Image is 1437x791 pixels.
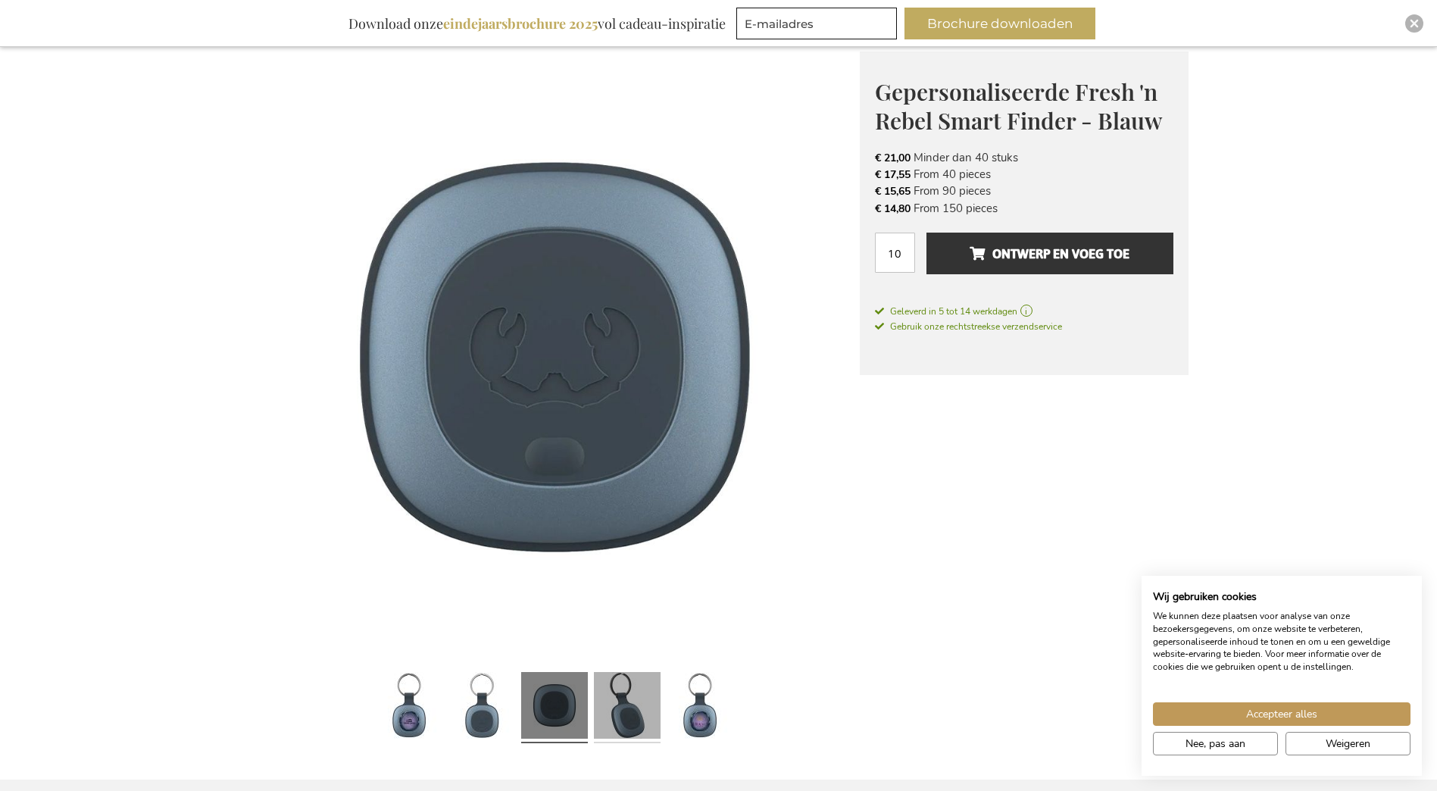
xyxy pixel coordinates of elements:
div: Download onze vol cadeau-inspiratie [342,8,733,39]
button: Alle cookies weigeren [1285,732,1410,755]
span: € 17,55 [875,167,911,182]
input: Aantal [875,233,915,273]
a: Personalised Fresh 'n Rebel Smart Finder - Dive Blue [376,666,442,749]
li: From 150 pieces [875,200,1173,217]
span: Nee, pas aan [1186,736,1245,752]
button: Pas cookie voorkeuren aan [1153,732,1278,755]
span: € 15,65 [875,184,911,199]
div: Close [1405,14,1423,33]
img: Close [1410,19,1419,28]
b: eindejaarsbrochure 2025 [443,14,598,33]
span: € 14,80 [875,202,911,216]
li: Minder dan 40 stuks [875,149,1173,166]
span: Ontwerp en voeg toe [970,242,1129,266]
a: Gebruik onze rechtstreekse verzendservice [875,318,1062,333]
button: Accepteer alle cookies [1153,702,1410,726]
span: Weigeren [1326,736,1370,752]
input: E-mailadres [736,8,897,39]
button: Brochure downloaden [904,8,1095,39]
li: From 40 pieces [875,166,1173,183]
a: Gepersonaliseerde Fresh 'n Rebel Smart Finder - Blauw [667,666,733,749]
button: Ontwerp en voeg toe [926,233,1173,274]
span: Gebruik onze rechtstreekse verzendservice [875,320,1062,333]
a: Gepersonaliseerde Fresh 'n Rebel Smart Finder - Blauw [521,666,588,749]
h2: Wij gebruiken cookies [1153,590,1410,604]
span: Gepersonaliseerde Fresh 'n Rebel Smart Finder - Blauw [875,77,1162,136]
li: From 90 pieces [875,183,1173,199]
a: Gepersonaliseerde Fresh 'n Rebel Smart Finder - Blauw [448,666,515,749]
a: Gepersonaliseerde Fresh 'n Rebel Smart Finder - Blauw [594,666,661,749]
img: Gepersonaliseerde Fresh 'n Rebel Smart Finder - Blauw [249,52,860,662]
form: marketing offers and promotions [736,8,901,44]
p: We kunnen deze plaatsen voor analyse van onze bezoekersgegevens, om onze website te verbeteren, g... [1153,610,1410,674]
span: € 21,00 [875,151,911,165]
span: Accepteer alles [1246,706,1317,722]
a: Geleverd in 5 tot 14 werkdagen [875,305,1173,318]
